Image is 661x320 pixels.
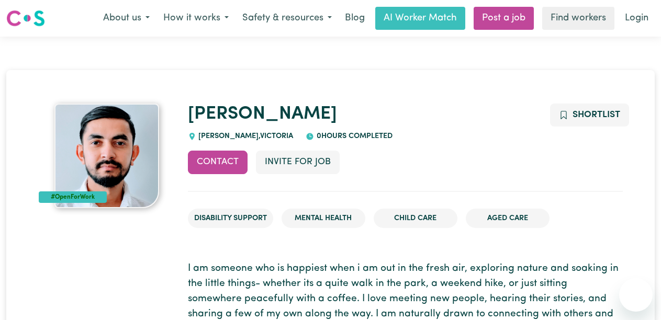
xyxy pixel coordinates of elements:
li: Child care [374,209,457,228]
img: Bijaya [54,104,159,208]
span: Shortlist [573,110,620,119]
span: [PERSON_NAME] , Victoria [196,132,294,140]
button: How it works [156,7,236,29]
button: Safety & resources [236,7,339,29]
li: Mental Health [282,209,365,228]
button: About us [96,7,156,29]
span: 0 hours completed [314,132,393,140]
a: Find workers [542,7,614,30]
a: [PERSON_NAME] [188,105,337,123]
a: Blog [339,7,371,30]
button: Add to shortlist [550,104,629,127]
a: Careseekers logo [6,6,45,30]
button: Contact [188,151,248,174]
button: Invite for Job [256,151,340,174]
li: Aged Care [466,209,550,228]
div: #OpenForWork [39,191,107,203]
img: Careseekers logo [6,9,45,28]
a: Post a job [474,7,534,30]
a: Login [619,7,655,30]
a: AI Worker Match [375,7,465,30]
a: Bijaya's profile picture'#OpenForWork [39,104,175,208]
li: Disability Support [188,209,273,228]
iframe: Button to launch messaging window [619,278,653,312]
